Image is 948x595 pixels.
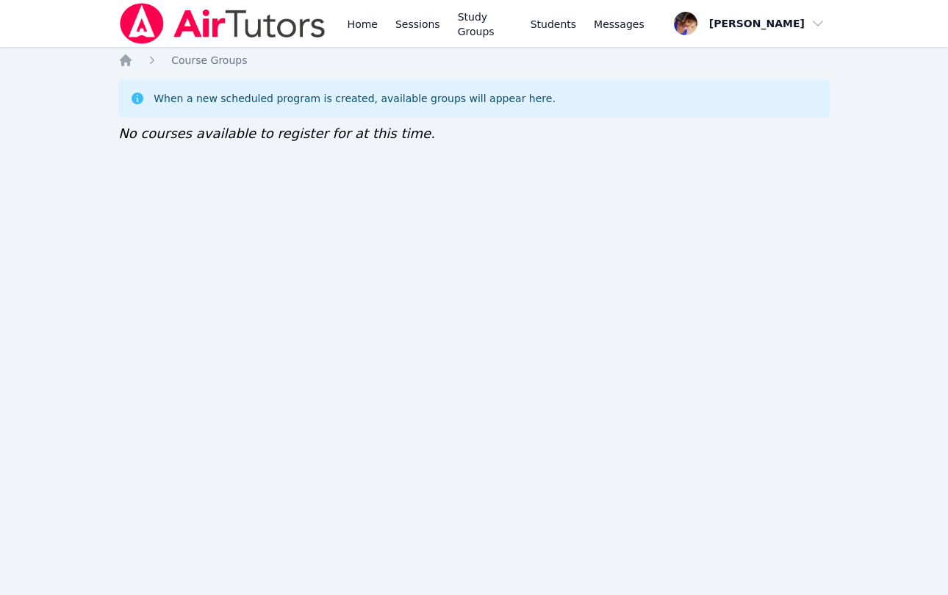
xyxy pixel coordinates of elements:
[171,53,247,68] a: Course Groups
[118,126,435,141] span: No courses available to register for at this time.
[594,17,644,32] span: Messages
[118,3,326,44] img: Air Tutors
[154,91,556,106] div: When a new scheduled program is created, available groups will appear here.
[118,53,830,68] nav: Breadcrumb
[171,54,247,66] span: Course Groups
